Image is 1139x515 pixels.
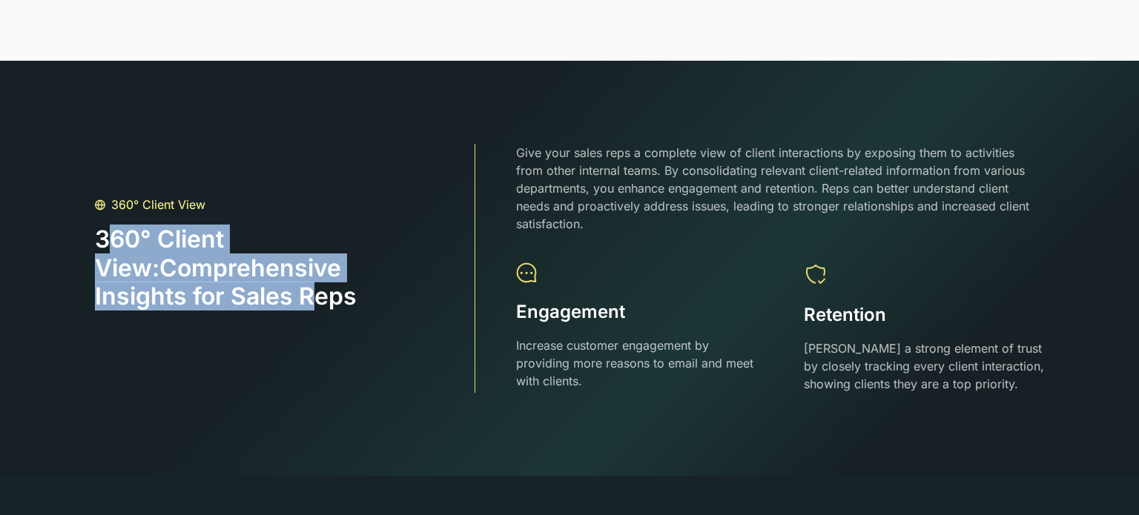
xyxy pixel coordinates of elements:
[516,299,756,325] h2: Engagement
[516,336,756,390] p: Increase customer engagement by providing more reasons to email and meet with clients.
[111,196,205,213] p: 360° Client View
[95,225,420,340] h3: 360° Client View:Comprehensive Insights for Sales Reps
[804,302,1044,328] h2: Retention
[1065,444,1139,515] iframe: Chat Widget
[516,144,1044,233] p: Give your sales reps a complete view of client interactions by exposing them to activities from o...
[804,339,1044,393] p: [PERSON_NAME] a strong element of trust by closely tracking every client interaction, showing cli...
